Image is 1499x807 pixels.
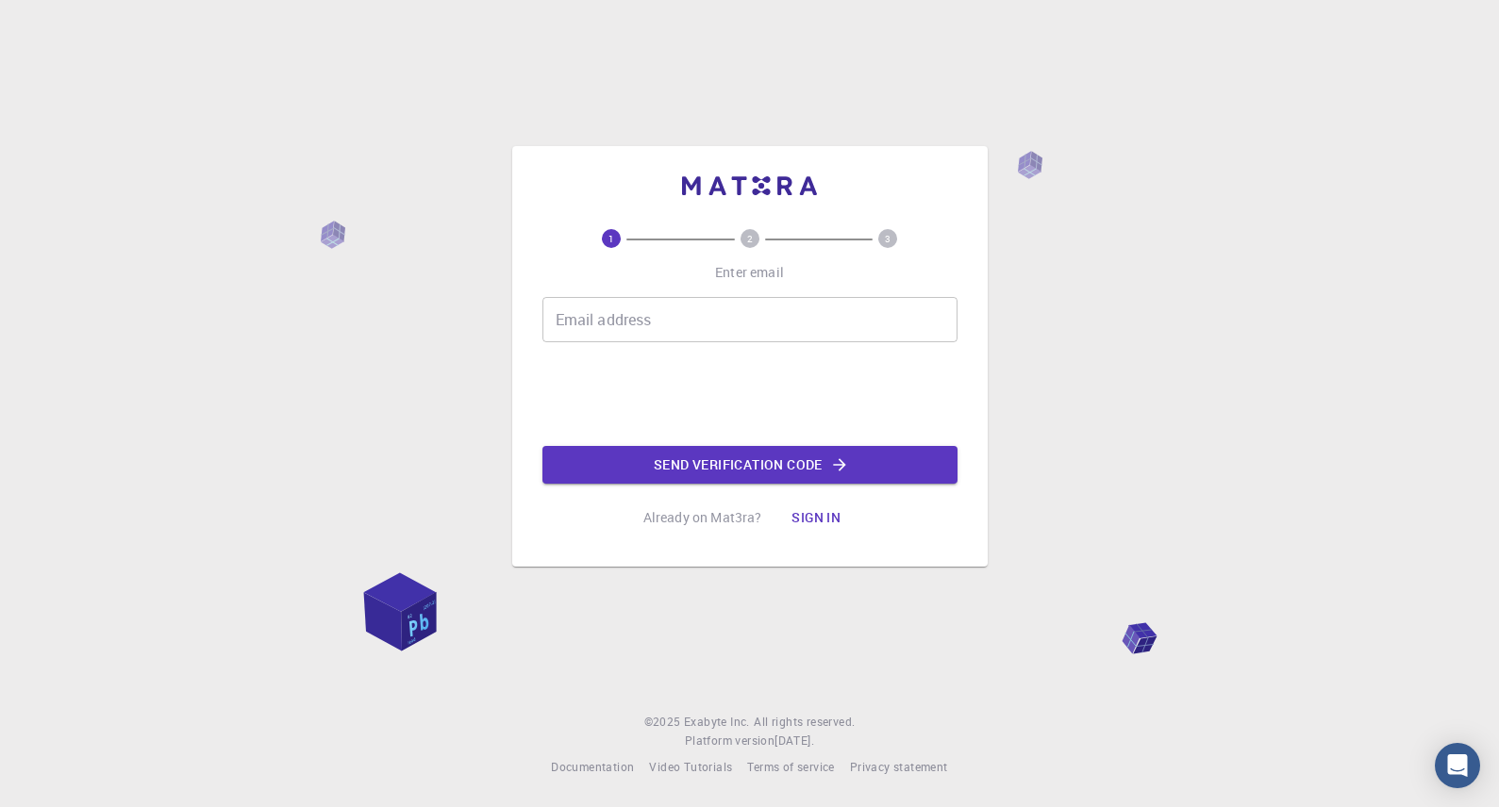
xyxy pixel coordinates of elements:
div: Open Intercom Messenger [1435,743,1480,788]
span: Platform version [685,732,774,750]
span: Exabyte Inc. [684,714,750,729]
text: 2 [747,232,753,245]
button: Send verification code [542,446,958,484]
span: Documentation [551,759,634,774]
a: Exabyte Inc. [684,713,750,732]
span: All rights reserved. [754,713,855,732]
button: Sign in [776,499,856,536]
p: Already on Mat3ra? [643,508,762,527]
text: 1 [608,232,614,245]
span: Terms of service [747,759,834,774]
span: Privacy statement [850,759,948,774]
span: © 2025 [644,713,684,732]
text: 3 [885,232,891,245]
iframe: reCAPTCHA [607,357,893,431]
a: Video Tutorials [649,758,732,777]
a: Privacy statement [850,758,948,777]
span: Video Tutorials [649,759,732,774]
a: Documentation [551,758,634,777]
a: Terms of service [747,758,834,777]
p: Enter email [715,263,784,282]
a: [DATE]. [774,732,814,750]
span: [DATE] . [774,733,814,748]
